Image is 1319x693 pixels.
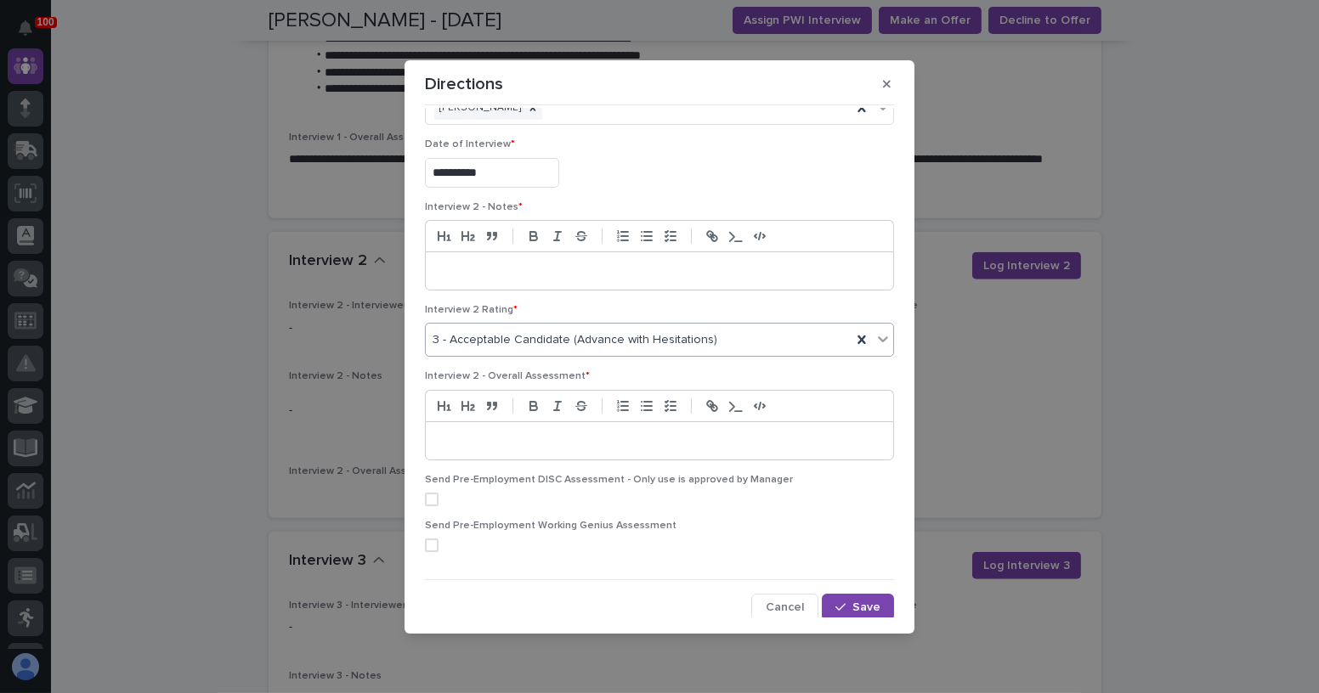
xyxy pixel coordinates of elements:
[425,74,503,94] p: Directions
[425,521,676,531] span: Send Pre-Employment Working Genius Assessment
[766,601,804,613] span: Cancel
[425,475,793,485] span: Send Pre-Employment DISC Assessment - Only use is approved by Manager
[433,331,717,349] span: 3 - Acceptable Candidate (Advance with Hesitations)
[425,202,523,212] span: Interview 2 - Notes
[425,371,590,381] span: Interview 2 - Overall Assessment
[751,594,818,621] button: Cancel
[425,139,515,149] span: Date of Interview
[434,97,524,120] div: [PERSON_NAME]
[852,601,880,613] span: Save
[425,305,518,315] span: Interview 2 Rating
[822,594,894,621] button: Save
